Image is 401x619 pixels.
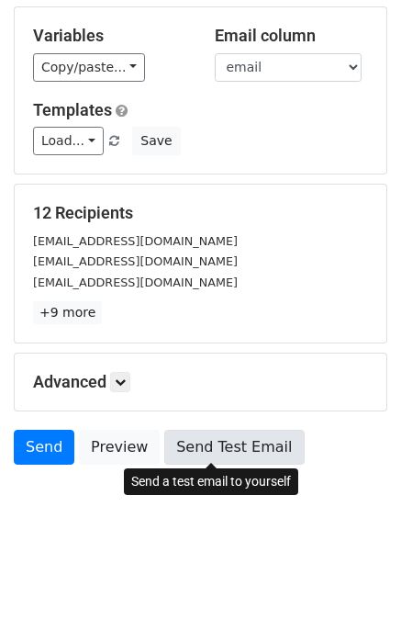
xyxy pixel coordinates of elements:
a: Load... [33,127,104,155]
small: [EMAIL_ADDRESS][DOMAIN_NAME] [33,234,238,248]
a: Copy/paste... [33,53,145,82]
button: Save [132,127,180,155]
h5: 12 Recipients [33,203,368,223]
a: Preview [79,430,160,465]
h5: Email column [215,26,369,46]
small: [EMAIL_ADDRESS][DOMAIN_NAME] [33,254,238,268]
a: Templates [33,100,112,119]
a: +9 more [33,301,102,324]
a: Send Test Email [164,430,304,465]
div: Tiện ích trò chuyện [309,531,401,619]
small: [EMAIL_ADDRESS][DOMAIN_NAME] [33,276,238,289]
h5: Variables [33,26,187,46]
a: Send [14,430,74,465]
div: Send a test email to yourself [124,468,298,495]
h5: Advanced [33,372,368,392]
iframe: Chat Widget [309,531,401,619]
